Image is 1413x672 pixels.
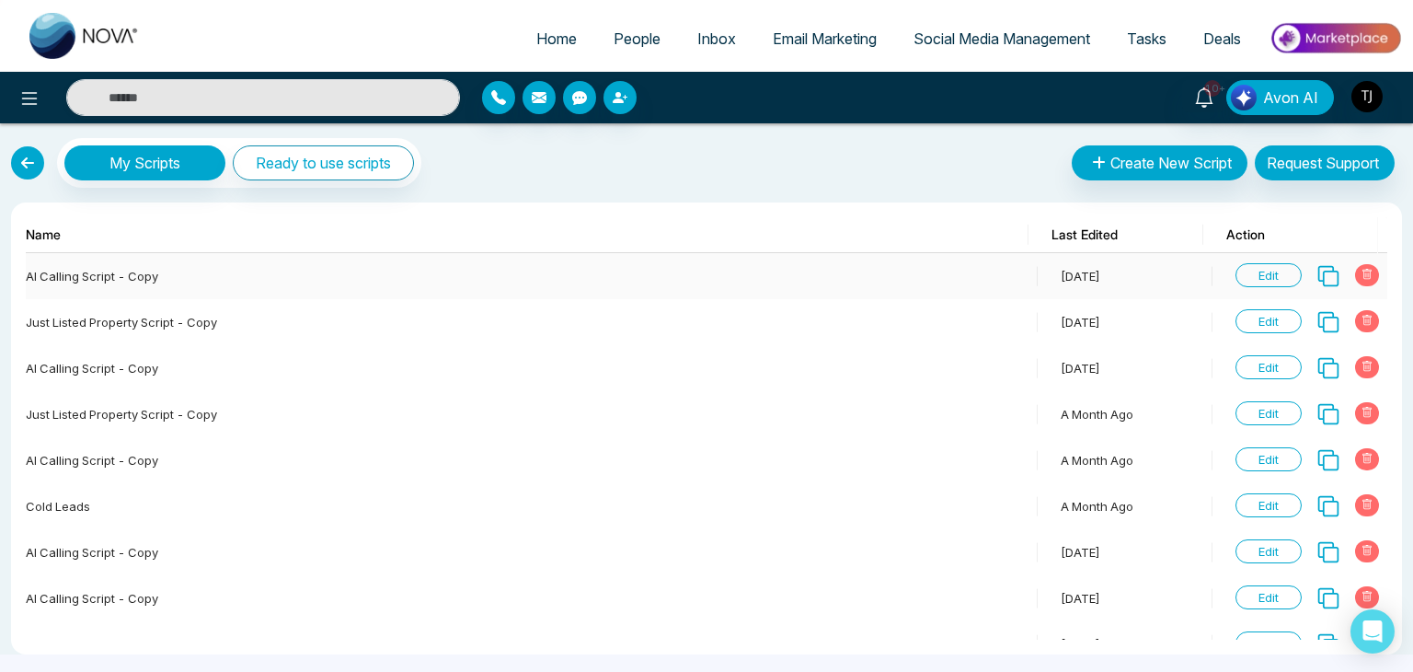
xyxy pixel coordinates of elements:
div: AI Calling Script - my copy [26,635,1027,654]
div: AI Calling Script - copy [26,359,1027,377]
span: Tasks [1127,29,1166,48]
span: Edit [1235,539,1302,563]
span: 10+ [1204,80,1221,97]
a: Email Marketing [754,21,895,56]
a: Social Media Management [895,21,1109,56]
div: a month ago [1061,405,1201,423]
div: [DATE] [1061,313,1201,331]
span: Inbox [697,29,736,48]
span: Email Marketing [773,29,877,48]
span: Edit [1235,493,1302,517]
div: AI Calling Script - copy [26,451,1027,469]
a: People [595,21,679,56]
button: Create New Script [1072,145,1247,180]
button: My Scripts [64,145,225,180]
a: Deals [1185,21,1259,56]
div: [DATE] [1061,589,1201,608]
div: Just Listed Property Script - copy [26,313,1027,331]
div: [DATE] [1061,543,1201,562]
span: Edit [1235,263,1302,287]
span: Edit [1235,355,1302,379]
button: Ready to use scripts [233,145,414,180]
a: Tasks [1109,21,1185,56]
div: a month ago [1061,497,1201,516]
span: Edit [1235,631,1302,655]
span: Edit [1235,309,1302,333]
span: Social Media Management [913,29,1090,48]
button: Avon AI [1226,80,1334,115]
div: [DATE] [1061,267,1201,285]
div: AI Calling Script - copy [26,589,1027,608]
th: Last Edited [1028,217,1203,253]
a: Inbox [679,21,754,56]
span: Avon AI [1263,87,1318,109]
span: Edit [1235,585,1302,609]
div: [DATE] [1061,359,1201,377]
div: Cold Leads [26,497,1027,516]
th: Name [26,217,1028,253]
span: Edit [1235,447,1302,471]
span: Home [536,29,577,48]
img: Market-place.gif [1269,17,1402,59]
img: Lead Flow [1231,85,1257,110]
div: AI Calling Script - copy [26,267,1027,285]
th: Action [1203,217,1378,253]
div: Open Intercom Messenger [1350,609,1395,654]
div: a month ago [1061,451,1201,469]
div: Just Listed Property Script - copy [26,405,1027,423]
span: Edit [1235,401,1302,425]
div: [DATE] [1061,635,1201,654]
img: Nova CRM Logo [29,13,140,59]
a: 10+ [1182,80,1226,112]
img: User Avatar [1351,81,1383,112]
span: Deals [1203,29,1241,48]
a: Home [518,21,595,56]
button: Request Support [1255,145,1395,180]
span: People [614,29,661,48]
div: AI Calling Script - copy [26,543,1027,562]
